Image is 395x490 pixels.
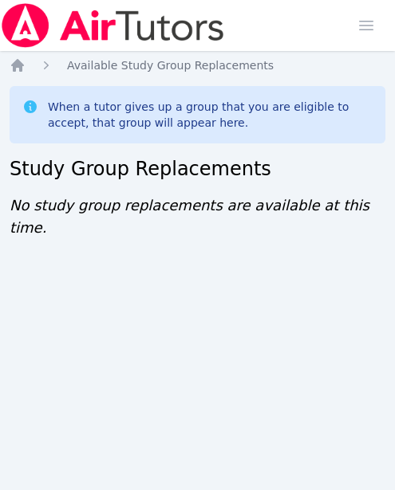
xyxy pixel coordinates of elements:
span: Available Study Group Replacements [67,59,274,72]
div: When a tutor gives up a group that you are eligible to accept, that group will appear here. [48,99,373,131]
h2: Study Group Replacements [10,156,385,182]
a: Available Study Group Replacements [67,57,274,73]
nav: Breadcrumb [10,57,385,73]
span: No study group replacements are available at this time. [10,197,369,236]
